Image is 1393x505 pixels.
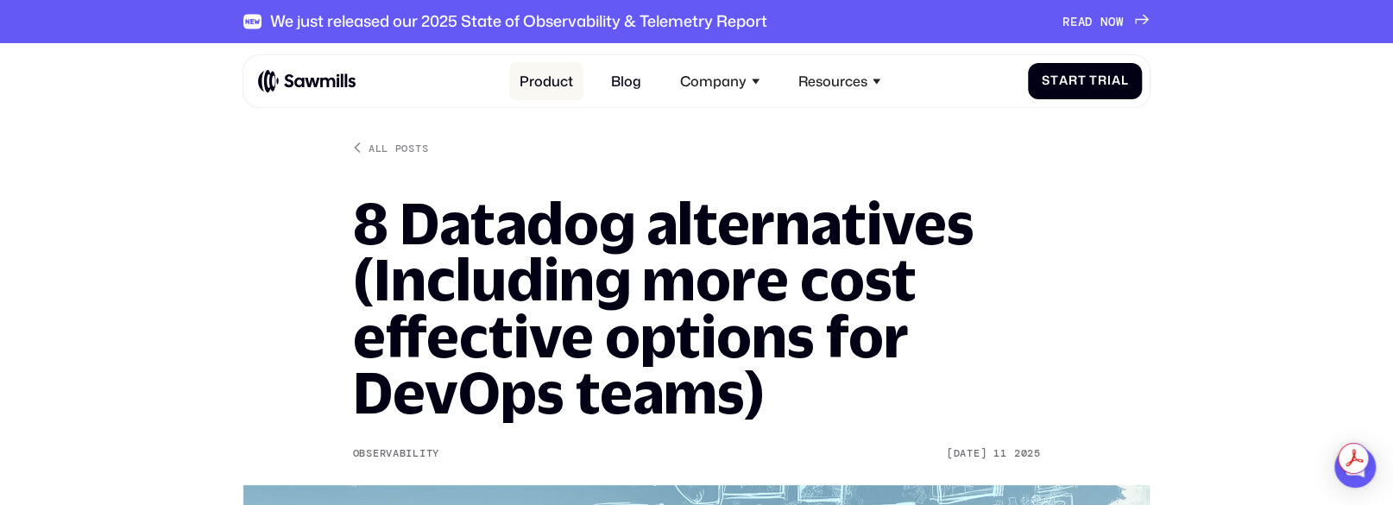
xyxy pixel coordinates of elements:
span: N [1100,15,1108,29]
a: StartTrial [1028,63,1143,98]
span: i [1107,74,1112,89]
span: R [1062,15,1070,29]
a: Blog [601,62,652,100]
span: a [1112,74,1121,89]
h1: 8 Datadog alternatives (Including more cost effective options for DevOps teams) [353,195,1041,420]
span: a [1059,74,1068,89]
span: S [1042,74,1050,89]
span: t [1077,74,1086,89]
span: t [1050,74,1059,89]
span: r [1098,74,1107,89]
span: T [1089,74,1098,89]
div: Observability [353,447,439,460]
div: Resources [787,62,891,100]
a: Product [509,62,583,100]
div: [DATE] [947,447,986,460]
div: Resources [798,73,867,89]
div: We just released our 2025 State of Observability & Telemetry Report [270,12,767,31]
div: 11 [993,447,1006,460]
div: All posts [369,141,428,155]
div: 2025 [1014,447,1041,460]
span: r [1068,74,1078,89]
div: Open Intercom Messenger [1334,446,1376,488]
span: l [1121,74,1129,89]
span: E [1069,15,1077,29]
div: Company [679,73,746,89]
span: D [1085,15,1093,29]
a: All posts [353,141,429,155]
span: O [1108,15,1116,29]
span: A [1077,15,1085,29]
a: READNOW [1062,15,1150,29]
span: W [1115,15,1123,29]
div: Company [669,62,770,100]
